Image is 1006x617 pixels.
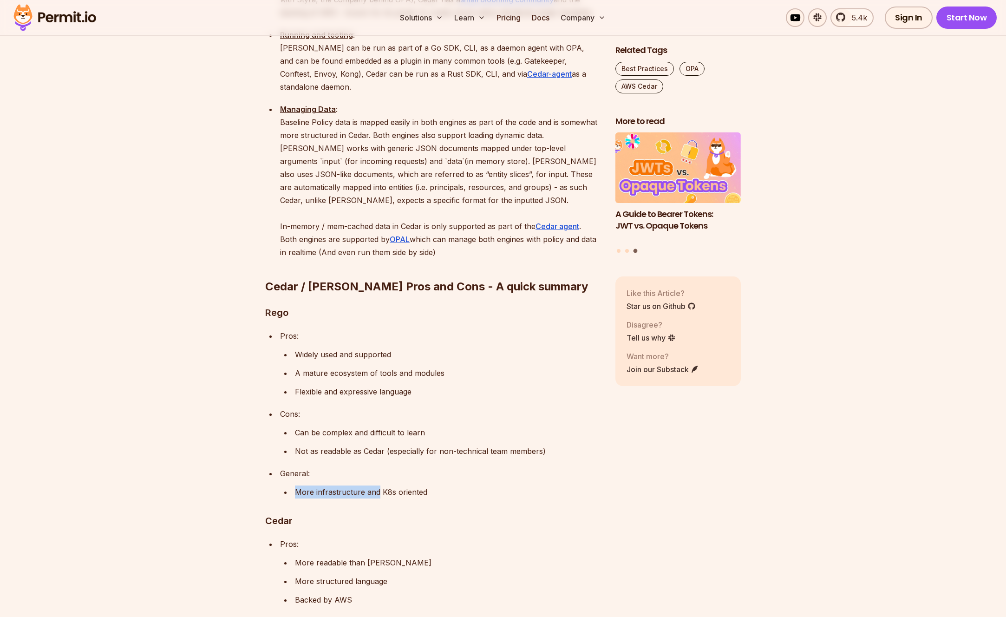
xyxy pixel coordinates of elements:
p: More structured language [295,575,601,588]
p: Disagree? [627,319,676,330]
h3: Cedar [265,513,601,528]
p: Not as readable as Cedar (especially for non-technical team members) [295,445,601,458]
h2: Cedar / [PERSON_NAME] Pros and Cons - A quick summary [265,242,601,294]
p: Can be complex and difficult to learn [295,426,601,439]
button: Solutions [396,8,447,27]
a: Cedar-agent [527,69,572,79]
li: 3 of 3 [615,133,741,243]
p: Pros: [280,538,601,551]
p: More infrastructure and K8s oriented [295,486,601,499]
h2: More to read [615,116,741,127]
button: Company [557,8,609,27]
strong: Running and testing [280,30,353,39]
a: Star us on Github [627,301,696,312]
p: Widely used and supported [295,348,601,361]
div: Posts [615,133,741,255]
img: Permit logo [9,2,100,33]
h2: Related Tags [615,45,741,56]
p: General: [280,467,601,480]
p: : [PERSON_NAME] can be run as part of a Go SDK, CLI, as a daemon agent with OPA, and can be found... [280,28,601,93]
p: Backed by AWS [295,593,601,606]
button: Go to slide 3 [633,249,637,253]
button: Learn [451,8,489,27]
p: A mature ecosystem of tools and modules [295,367,601,380]
h3: A Guide to Bearer Tokens: JWT vs. Opaque Tokens [615,209,741,232]
button: Go to slide 2 [625,249,629,253]
a: Tell us why [627,332,676,343]
a: Best Practices [615,62,674,76]
p: More readable than [PERSON_NAME] [295,556,601,569]
p: Want more? [627,351,699,362]
a: 5.4k [830,8,874,27]
a: Pricing [493,8,524,27]
a: Start Now [936,7,997,29]
span: 5.4k [846,12,867,23]
a: AWS Cedar [615,79,663,93]
a: A Guide to Bearer Tokens: JWT vs. Opaque TokensA Guide to Bearer Tokens: JWT vs. Opaque Tokens [615,133,741,243]
a: OPA [679,62,705,76]
p: Flexible and expressive language [295,385,601,398]
a: Cedar agent [536,222,579,231]
p: Cons: [280,407,601,420]
img: A Guide to Bearer Tokens: JWT vs. Opaque Tokens [615,133,741,203]
h3: Rego [265,305,601,320]
p: : Baseline Policy data is mapped easily in both engines as part of the code and is somewhat more ... [280,103,601,259]
a: Sign In [885,7,933,29]
a: OPAL [390,235,410,244]
a: Docs [528,8,553,27]
strong: Managing Data [280,105,336,114]
p: Pros: [280,329,601,342]
a: Join our Substack [627,364,699,375]
p: Like this Article? [627,288,696,299]
button: Go to slide 1 [617,249,621,253]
